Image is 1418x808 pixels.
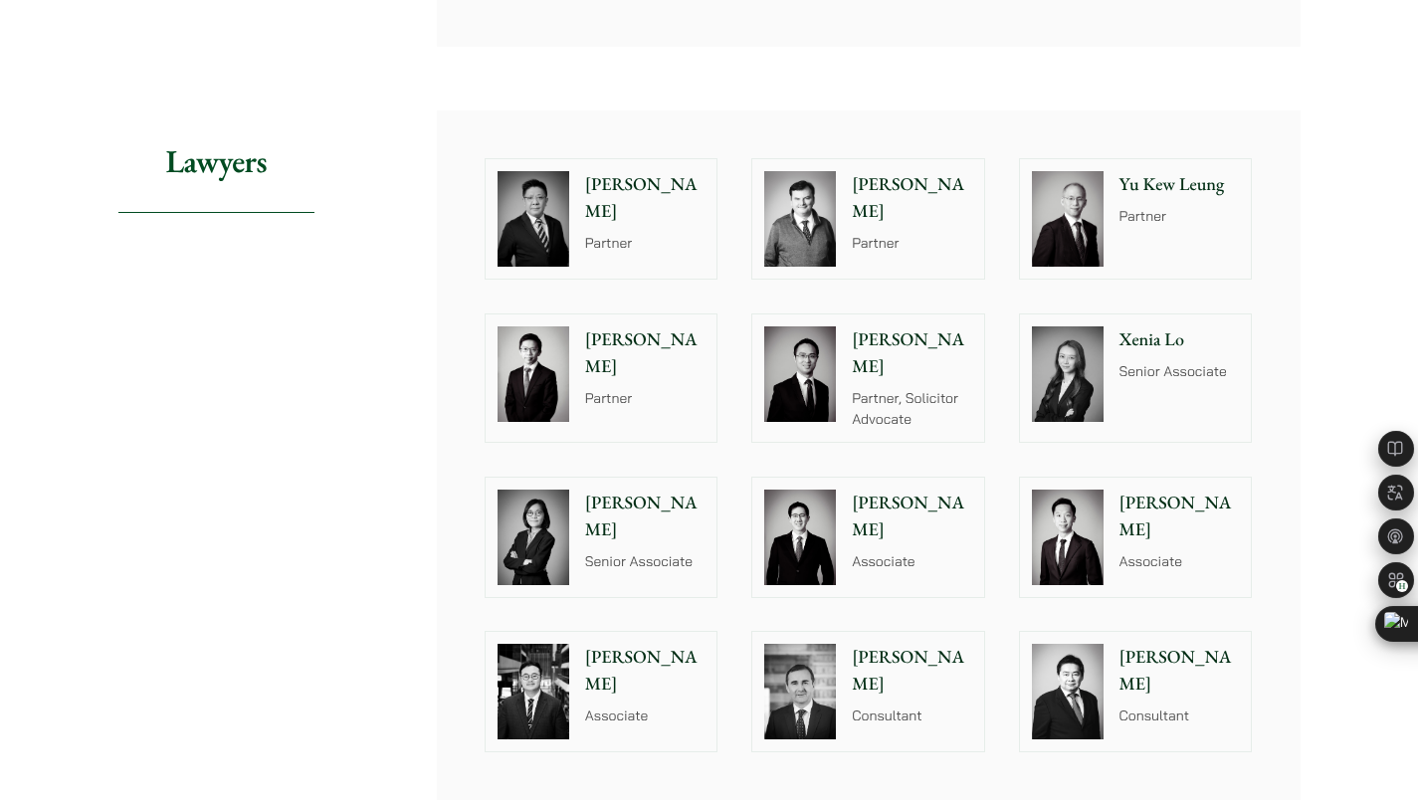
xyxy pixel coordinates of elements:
[585,326,706,380] p: [PERSON_NAME]
[1019,477,1253,598] a: [PERSON_NAME] Associate
[585,644,706,698] p: [PERSON_NAME]
[485,631,718,752] a: [PERSON_NAME] Associate
[1119,490,1240,543] p: [PERSON_NAME]
[585,490,706,543] p: [PERSON_NAME]
[852,388,972,430] p: Partner, Solicitor Advocate
[485,477,718,598] a: [PERSON_NAME] Senior Associate
[852,233,972,254] p: Partner
[485,313,718,443] a: Henry Ma photo [PERSON_NAME] Partner
[498,326,569,422] img: Henry Ma photo
[1119,326,1240,353] p: Xenia Lo
[585,388,706,409] p: Partner
[852,326,972,380] p: [PERSON_NAME]
[751,313,985,443] a: [PERSON_NAME] Partner, Solicitor Advocate
[852,644,972,698] p: [PERSON_NAME]
[1119,706,1240,726] p: Consultant
[585,233,706,254] p: Partner
[751,158,985,280] a: [PERSON_NAME] Partner
[1119,206,1240,227] p: Partner
[852,706,972,726] p: Consultant
[751,477,985,598] a: [PERSON_NAME] Associate
[1019,631,1253,752] a: [PERSON_NAME] Consultant
[585,706,706,726] p: Associate
[751,631,985,752] a: [PERSON_NAME] Consultant
[1119,644,1240,698] p: [PERSON_NAME]
[852,490,972,543] p: [PERSON_NAME]
[585,551,706,572] p: Senior Associate
[852,171,972,225] p: [PERSON_NAME]
[852,551,972,572] p: Associate
[585,171,706,225] p: [PERSON_NAME]
[1119,361,1240,382] p: Senior Associate
[118,110,314,213] h2: Lawyers
[1019,158,1253,280] a: Yu Kew Leung Partner
[1019,313,1253,443] a: Xenia Lo Senior Associate
[485,158,718,280] a: [PERSON_NAME] Partner
[1119,171,1240,198] p: Yu Kew Leung
[1119,551,1240,572] p: Associate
